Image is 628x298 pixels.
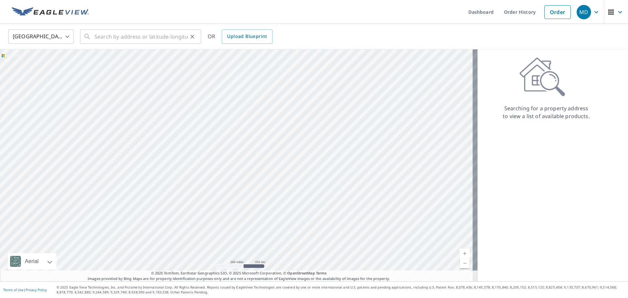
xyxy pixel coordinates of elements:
[460,258,470,268] a: Current Level 5, Zoom Out
[151,271,327,276] span: © 2025 TomTom, Earthstar Geographics SIO, © 2025 Microsoft Corporation, ©
[57,285,625,295] p: © 2025 Eagle View Technologies, Inc. and Pictometry International Corp. All Rights Reserved. Repo...
[3,288,47,292] p: |
[577,5,591,19] div: MD
[23,253,41,270] div: Aerial
[8,27,74,46] div: [GEOGRAPHIC_DATA]
[544,5,571,19] a: Order
[460,249,470,258] a: Current Level 5, Zoom In
[26,288,47,292] a: Privacy Policy
[208,29,272,44] div: OR
[12,7,89,17] img: EV Logo
[316,271,327,275] a: Terms
[502,104,590,120] p: Searching for a property address to view a list of available products.
[287,271,315,275] a: OpenStreetMap
[188,32,197,41] button: Clear
[95,27,188,46] input: Search by address or latitude-longitude
[227,32,267,41] span: Upload Blueprint
[3,288,24,292] a: Terms of Use
[8,253,57,270] div: Aerial
[222,29,272,44] a: Upload Blueprint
